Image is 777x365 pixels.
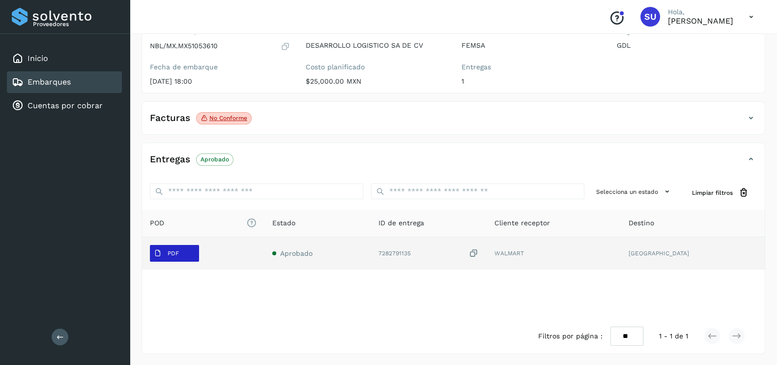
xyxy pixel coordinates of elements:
[684,183,757,202] button: Limpiar filtros
[150,245,199,262] button: PDF
[7,95,122,117] div: Cuentas por cobrar
[461,63,602,71] label: Entregas
[28,54,48,63] a: Inicio
[280,249,313,257] span: Aprobado
[150,42,218,50] p: NBL/MX.MX51053610
[150,63,290,71] label: Fecha de embarque
[668,16,733,26] p: Sayra Ugalde
[150,154,190,165] h4: Entregas
[33,21,118,28] p: Proveedores
[28,101,103,110] a: Cuentas por cobrar
[201,156,229,163] p: Aprobado
[142,110,765,134] div: FacturasNo conforme
[461,41,602,50] p: FEMSA
[617,41,757,50] p: GDL
[461,77,602,86] p: 1
[494,218,550,228] span: Cliente receptor
[142,151,765,176] div: EntregasAprobado
[306,41,446,50] p: DESARROLLO LOGISTICO SA DE CV
[692,188,733,197] span: Limpiar filtros
[621,237,765,270] td: [GEOGRAPHIC_DATA]
[150,218,257,228] span: POD
[28,77,71,87] a: Embarques
[592,183,676,200] button: Selecciona un estado
[306,77,446,86] p: $25,000.00 MXN
[378,218,424,228] span: ID de entrega
[150,77,290,86] p: [DATE] 18:00
[7,71,122,93] div: Embarques
[659,331,688,341] span: 1 - 1 de 1
[538,331,603,341] span: Filtros por página :
[150,113,190,124] h4: Facturas
[668,8,733,16] p: Hola,
[272,218,295,228] span: Estado
[306,63,446,71] label: Costo planificado
[378,248,478,259] div: 7282791135
[7,48,122,69] div: Inicio
[209,115,247,122] p: No conforme
[487,237,621,270] td: WALMART
[629,218,654,228] span: Destino
[168,250,179,257] p: PDF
